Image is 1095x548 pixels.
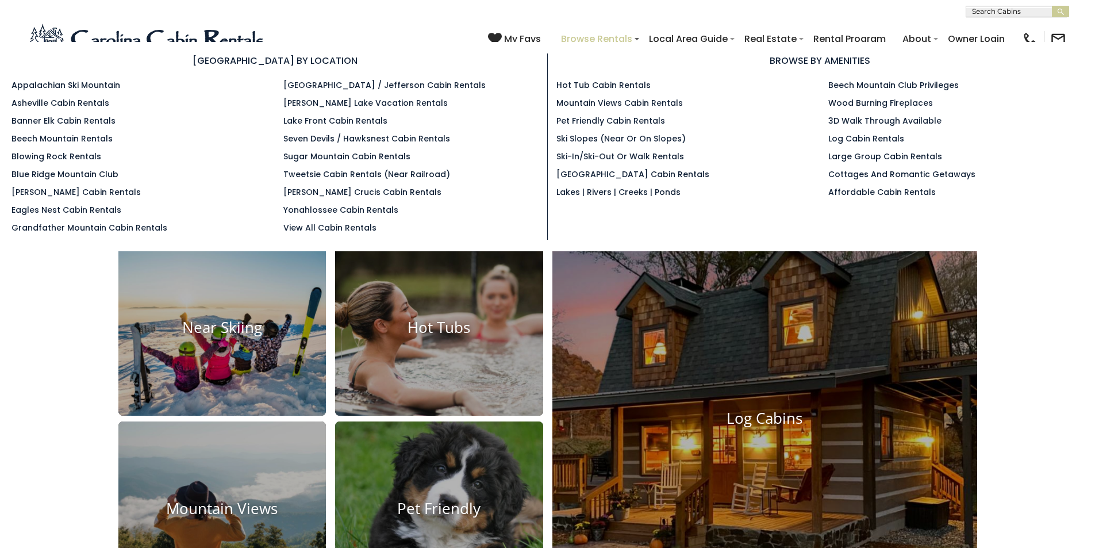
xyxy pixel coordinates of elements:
a: Hot Tubs [335,240,543,416]
span: My Favs [504,32,541,46]
a: 3D Walk Through Available [828,115,942,127]
a: Cottages and Romantic Getaways [828,168,975,180]
a: Asheville Cabin Rentals [11,97,109,109]
a: Blue Ridge Mountain Club [11,168,118,180]
a: Tweetsie Cabin Rentals (Near Railroad) [283,168,450,180]
a: Grandfather Mountain Cabin Rentals [11,222,167,233]
a: Ski-in/Ski-Out or Walk Rentals [556,151,684,162]
h3: BROWSE BY AMENITIES [556,53,1084,68]
a: Hot Tub Cabin Rentals [556,79,651,91]
img: mail-regular-black.png [1050,31,1066,47]
a: Eagles Nest Cabin Rentals [11,204,121,216]
a: Blowing Rock Rentals [11,151,101,162]
a: Seven Devils / Hawksnest Cabin Rentals [283,133,450,144]
a: Log Cabin Rentals [828,133,904,144]
a: Local Area Guide [643,29,733,49]
a: Large Group Cabin Rentals [828,151,942,162]
h3: [GEOGRAPHIC_DATA] BY LOCATION [11,53,539,68]
a: Rental Program [808,29,892,49]
a: Pet Friendly Cabin Rentals [556,115,665,127]
a: Beech Mountain Club Privileges [828,79,959,91]
a: [PERSON_NAME] Lake Vacation Rentals [283,97,448,109]
h4: Near Skiing [118,319,326,336]
h4: Pet Friendly [335,500,543,518]
a: Ski Slopes (Near or On Slopes) [556,133,686,144]
a: My Favs [488,32,544,47]
h4: Log Cabins [552,409,977,427]
a: Sugar Mountain Cabin Rentals [283,151,410,162]
a: Beech Mountain Rentals [11,133,113,144]
a: About [897,29,937,49]
img: phone-regular-black.png [1022,31,1038,47]
a: Owner Login [942,29,1011,49]
a: Appalachian Ski Mountain [11,79,120,91]
a: Affordable Cabin Rentals [828,186,936,198]
a: Banner Elk Cabin Rentals [11,115,116,127]
img: Blue-2.png [29,22,267,56]
a: [PERSON_NAME] Crucis Cabin Rentals [283,186,441,198]
a: View All Cabin Rentals [283,222,376,233]
a: Near Skiing [118,240,326,416]
h4: Mountain Views [118,500,326,518]
a: Yonahlossee Cabin Rentals [283,204,398,216]
a: Wood Burning Fireplaces [828,97,933,109]
a: Real Estate [739,29,802,49]
h4: Hot Tubs [335,319,543,336]
a: [GEOGRAPHIC_DATA] / Jefferson Cabin Rentals [283,79,486,91]
a: [GEOGRAPHIC_DATA] Cabin Rentals [556,168,709,180]
a: Browse Rentals [555,29,638,49]
a: [PERSON_NAME] Cabin Rentals [11,186,141,198]
a: Mountain Views Cabin Rentals [556,97,683,109]
a: Lakes | Rivers | Creeks | Ponds [556,186,681,198]
a: Lake Front Cabin Rentals [283,115,387,127]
